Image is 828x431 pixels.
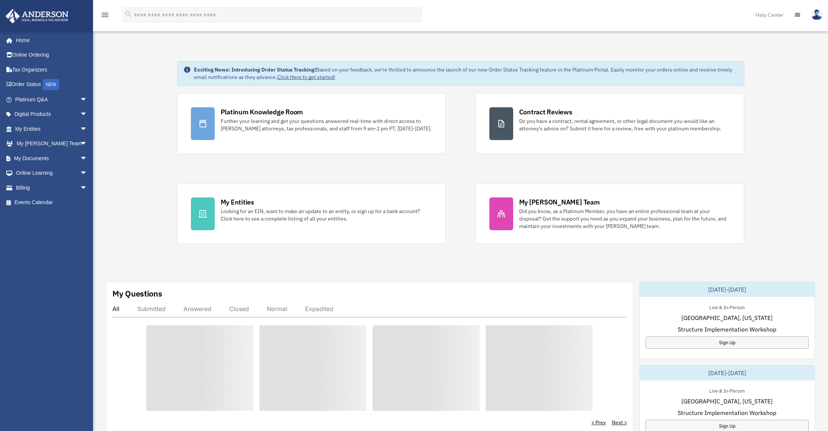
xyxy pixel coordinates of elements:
[811,9,822,20] img: User Pic
[80,92,95,107] span: arrow_drop_down
[80,121,95,137] span: arrow_drop_down
[221,117,432,132] div: Further your learning and get your questions answered real-time with direct access to [PERSON_NAM...
[640,365,815,380] div: [DATE]-[DATE]
[194,66,738,81] div: Based on your feedback, we're thrilled to announce the launch of our new Order Status Tracking fe...
[5,121,99,136] a: My Entitiesarrow_drop_down
[612,419,627,426] a: Next >
[3,9,71,23] img: Anderson Advisors Platinum Portal
[678,408,776,417] span: Structure Implementation Workshop
[277,74,335,80] a: Click Here to get started!
[591,419,606,426] a: < Prev
[476,94,744,154] a: Contract Reviews Do you have a contract, rental agreement, or other legal document you would like...
[100,13,109,19] a: menu
[5,136,99,151] a: My [PERSON_NAME] Teamarrow_drop_down
[5,48,99,63] a: Online Ordering
[5,33,95,48] a: Home
[678,325,776,334] span: Structure Implementation Workshop
[640,282,815,297] div: [DATE]-[DATE]
[5,77,99,92] a: Order StatusNEW
[80,151,95,166] span: arrow_drop_down
[177,184,446,244] a: My Entities Looking for an EIN, want to make an update to an entity, or sign up for a bank accoun...
[703,386,751,394] div: Live & In-Person
[43,79,59,90] div: NEW
[137,305,166,313] div: Submitted
[519,197,600,207] div: My [PERSON_NAME] Team
[80,136,95,152] span: arrow_drop_down
[112,288,162,299] div: My Questions
[5,166,99,181] a: Online Learningarrow_drop_down
[267,305,287,313] div: Normal
[5,62,99,77] a: Tax Organizers
[124,10,132,18] i: search
[229,305,249,313] div: Closed
[177,94,446,154] a: Platinum Knowledge Room Further your learning and get your questions answered real-time with dire...
[221,197,254,207] div: My Entities
[519,107,572,117] div: Contract Reviews
[681,397,773,406] span: [GEOGRAPHIC_DATA], [US_STATE]
[112,305,119,313] div: All
[5,107,99,122] a: Digital Productsarrow_drop_down
[80,166,95,181] span: arrow_drop_down
[5,92,99,107] a: Platinum Q&Aarrow_drop_down
[703,303,751,311] div: Live & In-Person
[5,195,99,210] a: Events Calendar
[476,184,744,244] a: My [PERSON_NAME] Team Did you know, as a Platinum Member, you have an entire professional team at...
[194,66,316,73] strong: Exciting News: Introducing Order Status Tracking!
[519,207,731,230] div: Did you know, as a Platinum Member, you have an entire professional team at your disposal? Get th...
[80,180,95,196] span: arrow_drop_down
[183,305,211,313] div: Answered
[646,336,809,349] a: Sign Up
[681,313,773,322] span: [GEOGRAPHIC_DATA], [US_STATE]
[305,305,333,313] div: Expedited
[5,180,99,195] a: Billingarrow_drop_down
[519,117,731,132] div: Do you have a contract, rental agreement, or other legal document you would like an attorney's ad...
[221,107,303,117] div: Platinum Knowledge Room
[221,207,432,222] div: Looking for an EIN, want to make an update to an entity, or sign up for a bank account? Click her...
[5,151,99,166] a: My Documentsarrow_drop_down
[80,107,95,122] span: arrow_drop_down
[100,10,109,19] i: menu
